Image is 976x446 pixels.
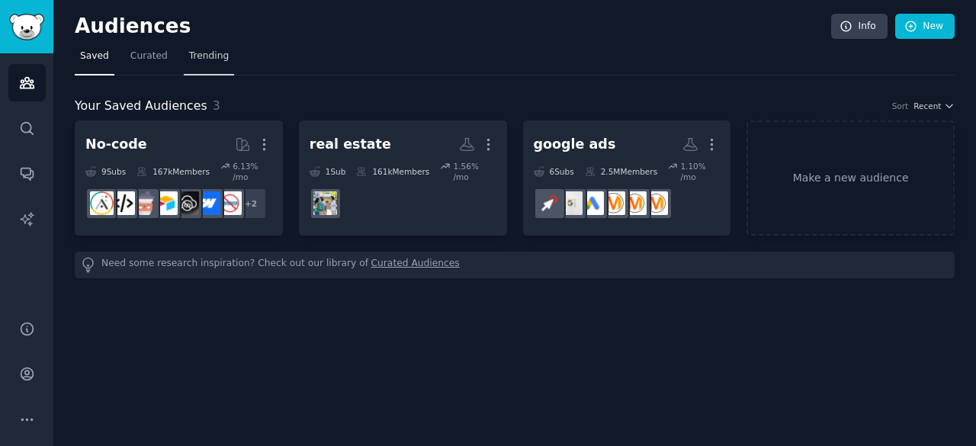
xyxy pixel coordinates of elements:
[75,44,114,75] a: Saved
[538,191,561,215] img: PPC
[85,161,126,182] div: 9 Sub s
[213,98,220,113] span: 3
[310,135,391,154] div: real estate
[154,191,178,215] img: Airtable
[623,191,647,215] img: marketing
[90,191,114,215] img: Adalo
[559,191,583,215] img: googleads
[75,97,207,116] span: Your Saved Audiences
[913,101,955,111] button: Recent
[644,191,668,215] img: AskMarketing
[371,257,460,273] a: Curated Audiences
[175,191,199,215] img: NoCodeSaaS
[133,191,156,215] img: nocodelowcode
[75,14,831,39] h2: Audiences
[136,161,210,182] div: 167k Members
[892,101,909,111] div: Sort
[235,188,267,220] div: + 2
[895,14,955,40] a: New
[299,120,507,236] a: real estate1Sub161kMembers1.56% /morealtors
[534,161,574,182] div: 6 Sub s
[9,14,44,40] img: GummySearch logo
[184,44,234,75] a: Trending
[75,252,955,278] div: Need some research inspiration? Check out our library of
[585,161,657,182] div: 2.5M Members
[523,120,731,236] a: google ads6Subs2.5MMembers1.10% /moAskMarketingmarketingDigitalMarketingGoogle_AdsgoogleadsPPC
[197,191,220,215] img: webflow
[913,101,941,111] span: Recent
[746,120,955,236] a: Make a new audience
[680,161,720,182] div: 1.10 % /mo
[218,191,242,215] img: nocode
[313,191,337,215] img: realtors
[356,161,429,182] div: 161k Members
[580,191,604,215] img: Google_Ads
[831,14,888,40] a: Info
[534,135,616,154] div: google ads
[85,135,147,154] div: No-code
[75,120,283,236] a: No-code9Subs167kMembers6.13% /mo+2nocodewebflowNoCodeSaaSAirtablenocodelowcodeNoCodeMovementAdalo
[189,50,229,63] span: Trending
[130,50,168,63] span: Curated
[454,161,496,182] div: 1.56 % /mo
[233,161,272,182] div: 6.13 % /mo
[310,161,346,182] div: 1 Sub
[602,191,625,215] img: DigitalMarketing
[125,44,173,75] a: Curated
[111,191,135,215] img: NoCodeMovement
[80,50,109,63] span: Saved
